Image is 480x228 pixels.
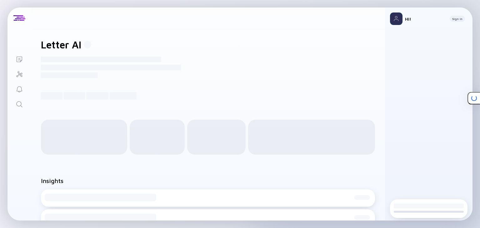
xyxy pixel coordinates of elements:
h1: Letter AI [41,39,81,51]
a: Reminders [7,81,31,96]
a: Lists [7,51,31,66]
img: Profile Picture [390,12,402,25]
button: Sign In [450,16,465,22]
a: Investor Map [7,66,31,81]
h2: Insights [41,177,63,184]
a: Search [7,96,31,111]
div: Hi! [405,16,445,22]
